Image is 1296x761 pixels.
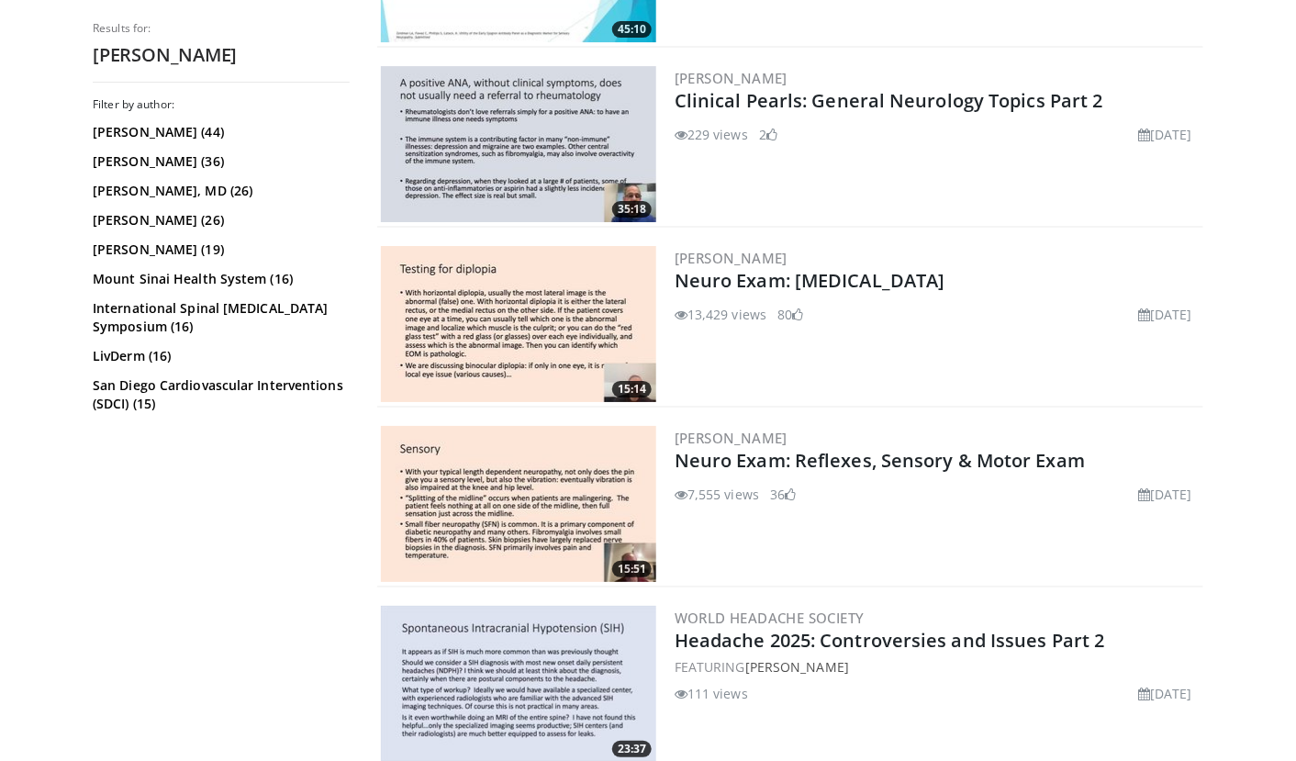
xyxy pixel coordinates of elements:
li: 229 views [675,125,748,144]
img: 753da4cb-3b14-444c-bcba-8067373a650d.300x170_q85_crop-smart_upscale.jpg [381,426,656,582]
a: [PERSON_NAME] (19) [93,241,345,259]
a: 35:18 [381,66,656,222]
li: 13,429 views [675,305,766,324]
a: World Headache Society [675,609,865,627]
img: 6fb9d167-83a0-49a8-9a78-9ddfba22032e.300x170_q85_crop-smart_upscale.jpg [381,246,656,402]
a: Neuro Exam: [MEDICAL_DATA] [675,268,945,293]
a: [PERSON_NAME] (44) [93,123,345,141]
a: [PERSON_NAME] [675,249,788,267]
a: International Spinal [MEDICAL_DATA] Symposium (16) [93,299,345,336]
a: Clinical Pearls: General Neurology Topics Part 2 [675,88,1103,113]
li: 7,555 views [675,485,759,504]
a: [PERSON_NAME] [675,69,788,87]
a: San Diego Cardiovascular Interventions (SDCI) (15) [93,376,345,413]
a: [PERSON_NAME], MD (26) [93,182,345,200]
a: [PERSON_NAME] [745,658,849,676]
li: 36 [770,485,796,504]
a: [PERSON_NAME] (36) [93,152,345,171]
li: [DATE] [1138,684,1192,703]
li: 80 [777,305,803,324]
h3: Filter by author: [93,97,350,112]
li: 111 views [675,684,748,703]
a: [PERSON_NAME] [675,429,788,447]
span: 23:37 [612,741,652,757]
span: 15:51 [612,561,652,577]
li: [DATE] [1138,305,1192,324]
a: Mount Sinai Health System (16) [93,270,345,288]
a: Headache 2025: Controversies and Issues Part 2 [675,628,1105,653]
li: [DATE] [1138,485,1192,504]
span: 35:18 [612,201,652,218]
img: 784617e4-253c-44d9-8c5f-d4fb12425693.300x170_q85_crop-smart_upscale.jpg [381,66,656,222]
a: LivDerm (16) [93,347,345,365]
h2: [PERSON_NAME] [93,43,350,67]
a: [PERSON_NAME] (26) [93,211,345,229]
span: 15:14 [612,381,652,397]
p: Results for: [93,21,350,36]
a: Neuro Exam: Reflexes, Sensory & Motor Exam [675,448,1085,473]
span: 45:10 [612,21,652,38]
a: 15:51 [381,426,656,582]
li: [DATE] [1138,125,1192,144]
a: 15:14 [381,246,656,402]
li: 2 [759,125,777,144]
div: FEATURING [675,657,1200,677]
